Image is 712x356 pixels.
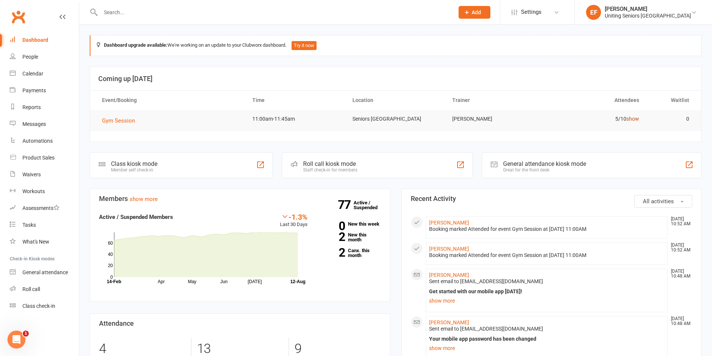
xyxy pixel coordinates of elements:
button: All activities [634,195,692,208]
a: Product Sales [10,149,79,166]
a: Messages [10,116,79,133]
a: [PERSON_NAME] [429,246,469,252]
a: Calendar [10,65,79,82]
iframe: Intercom live chat [7,331,25,349]
div: Automations [22,138,53,144]
a: Payments [10,82,79,99]
a: Waivers [10,166,79,183]
div: Payments [22,87,46,93]
a: show [626,116,639,122]
td: 11:00am-11:45am [246,110,346,128]
a: Tasks [10,217,79,233]
div: Uniting Seniors [GEOGRAPHIC_DATA] [605,12,691,19]
strong: 77 [338,199,354,210]
div: Product Sales [22,155,55,161]
span: Gym Session [102,117,135,124]
a: Dashboard [10,32,79,49]
a: Clubworx [9,7,28,26]
strong: Dashboard upgrade available: [104,42,167,48]
a: [PERSON_NAME] [429,220,469,226]
strong: Active / Suspended Members [99,214,173,220]
div: Roll call [22,286,40,292]
div: Class check-in [22,303,55,309]
th: Location [346,91,446,110]
div: Booking marked Attended for event Gym Session at [DATE] 11:00AM [429,226,665,232]
a: What's New [10,233,79,250]
th: Trainer [446,91,546,110]
div: Dashboard [22,37,48,43]
button: Try it now [292,41,317,50]
div: Roll call kiosk mode [303,160,357,167]
span: Sent email to [EMAIL_ADDRESS][DOMAIN_NAME] [429,326,543,332]
h3: Coming up [DATE] [98,75,693,83]
a: Workouts [10,183,79,200]
span: Settings [521,4,542,21]
a: 77Active / Suspended [354,195,386,216]
td: Seniors [GEOGRAPHIC_DATA] [346,110,446,128]
span: 1 [23,331,29,337]
time: [DATE] 10:52 AM [667,217,692,226]
button: Gym Session [102,116,140,125]
div: Class kiosk mode [111,160,157,167]
div: Calendar [22,71,43,77]
div: Member self check-in [111,167,157,173]
div: Booking marked Attended for event Gym Session at [DATE] 11:00AM [429,252,665,259]
time: [DATE] 10:48 AM [667,316,692,326]
time: [DATE] 10:48 AM [667,269,692,279]
div: Great for the front desk [503,167,586,173]
th: Time [246,91,346,110]
a: Roll call [10,281,79,298]
td: [PERSON_NAME] [446,110,546,128]
div: What's New [22,239,49,245]
h3: Recent Activity [411,195,693,202]
a: People [10,49,79,65]
div: General attendance kiosk mode [503,160,586,167]
div: EF [586,5,601,20]
td: 5/10 [546,110,646,128]
strong: 2 [319,231,345,242]
a: 2New this month [319,232,381,242]
div: [PERSON_NAME] [605,6,691,12]
th: Event/Booking [95,91,246,110]
div: Get started with our mobile app [DATE]! [429,288,665,295]
div: Workouts [22,188,45,194]
button: Add [459,6,490,19]
a: show more [429,343,665,353]
div: Staff check-in for members [303,167,357,173]
div: We're working on an update to your Clubworx dashboard. [90,35,702,56]
input: Search... [98,7,449,18]
div: General attendance [22,269,68,275]
div: Your mobile app password has been changed [429,336,665,342]
a: 2Canx. this month [319,248,381,258]
div: Assessments [22,205,59,211]
th: Waitlist [646,91,696,110]
div: -1.3% [280,213,308,221]
a: 0New this week [319,222,381,226]
h3: Members [99,195,381,202]
strong: 0 [319,220,345,232]
a: [PERSON_NAME] [429,319,469,325]
span: All activities [643,198,674,205]
a: [PERSON_NAME] [429,272,469,278]
a: General attendance kiosk mode [10,264,79,281]
div: Reports [22,104,41,110]
th: Attendees [546,91,646,110]
span: Sent email to [EMAIL_ADDRESS][DOMAIN_NAME] [429,278,543,284]
h3: Attendance [99,320,381,327]
div: Waivers [22,171,41,177]
div: Messages [22,121,46,127]
time: [DATE] 10:52 AM [667,243,692,253]
a: show more [130,196,158,202]
a: show more [429,295,665,306]
div: People [22,54,38,60]
td: 0 [646,110,696,128]
a: Reports [10,99,79,116]
strong: 2 [319,247,345,258]
div: Tasks [22,222,36,228]
a: Assessments [10,200,79,217]
div: Last 30 Days [280,213,308,229]
a: Automations [10,133,79,149]
span: Add [472,9,481,15]
a: Class kiosk mode [10,298,79,315]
